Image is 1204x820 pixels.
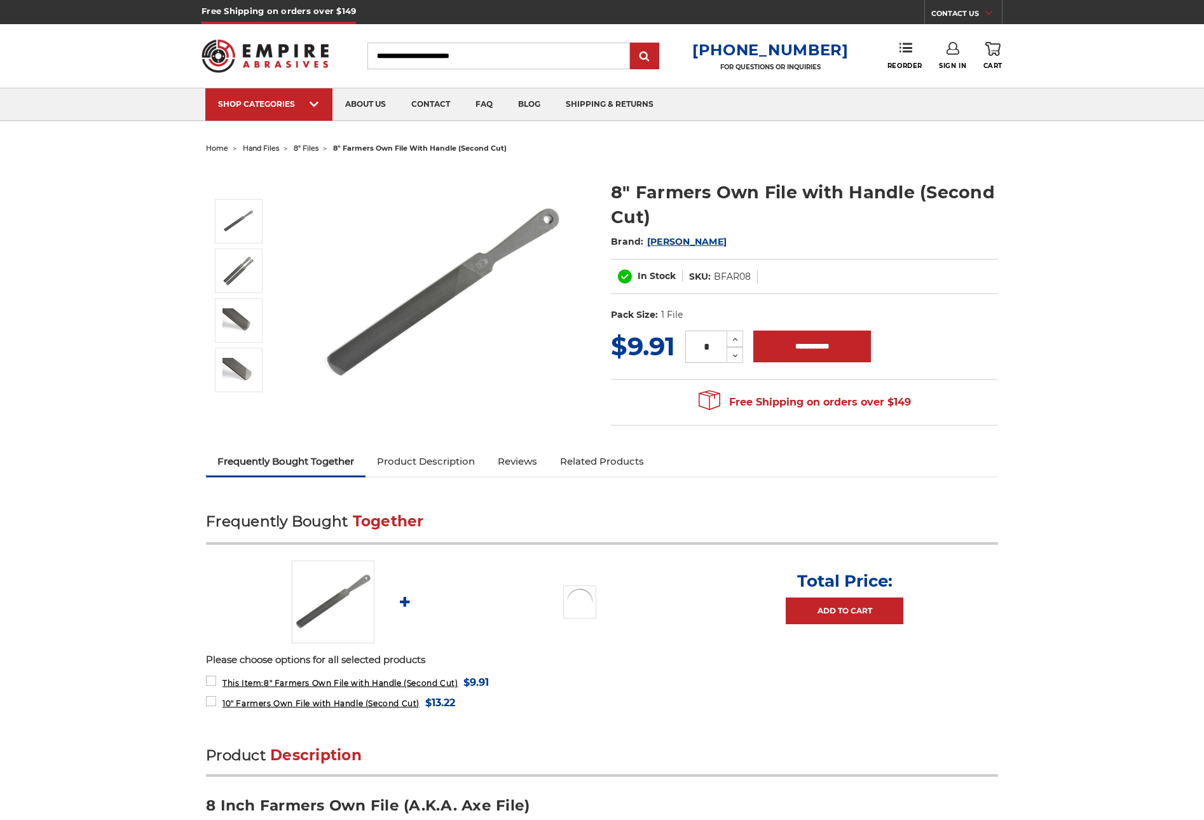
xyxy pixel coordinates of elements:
[399,88,463,121] a: contact
[353,512,424,530] span: Together
[647,236,727,247] a: [PERSON_NAME]
[714,270,751,284] dd: BFAR08
[206,448,366,475] a: Frequently Bought Together
[206,512,348,530] span: Frequently Bought
[270,746,362,764] span: Description
[786,598,903,624] a: Add to Cart
[243,144,279,153] a: hand files
[463,88,505,121] a: faq
[797,571,893,591] p: Total Price:
[692,41,849,59] a: [PHONE_NUMBER]
[366,448,486,475] a: Product Description
[333,144,507,153] span: 8" farmers own file with handle (second cut)
[983,62,1002,70] span: Cart
[486,448,549,475] a: Reviews
[206,653,998,667] p: Please choose options for all selected products
[661,308,683,322] dd: 1 File
[222,678,458,688] span: 8" Farmers Own File with Handle (Second Cut)
[887,42,922,69] a: Reorder
[292,561,374,643] img: 8 Inch Axe File with Handle
[505,88,553,121] a: blog
[222,308,254,332] img: Axe File Double Cut Side
[218,99,320,109] div: SHOP CATEGORIES
[425,694,455,711] span: $13.22
[294,144,318,153] a: 8" files
[332,88,399,121] a: about us
[222,205,254,237] img: 8 Inch Axe File with Handle
[699,390,911,415] span: Free Shipping on orders over $149
[463,674,489,691] span: $9.91
[611,236,644,247] span: Brand:
[206,144,228,153] a: home
[315,167,570,421] img: 8 Inch Axe File with Handle
[222,358,254,382] img: Axe File Single Cut Side
[983,42,1002,70] a: Cart
[611,331,675,362] span: $9.91
[638,270,676,282] span: In Stock
[206,746,266,764] span: Product
[202,31,329,81] img: Empire Abrasives
[939,62,966,70] span: Sign In
[887,62,922,70] span: Reorder
[692,63,849,71] p: FOR QUESTIONS OR INQUIRIES
[222,699,420,708] span: 10" Farmers Own File with Handle (Second Cut)
[222,255,254,287] img: Axe File Single Cut Side and Double Cut Side
[931,6,1002,24] a: CONTACT US
[549,448,655,475] a: Related Products
[611,308,658,322] dt: Pack Size:
[222,678,264,688] strong: This Item:
[553,88,666,121] a: shipping & returns
[689,270,711,284] dt: SKU:
[611,180,998,229] h1: 8" Farmers Own File with Handle (Second Cut)
[632,44,657,69] input: Submit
